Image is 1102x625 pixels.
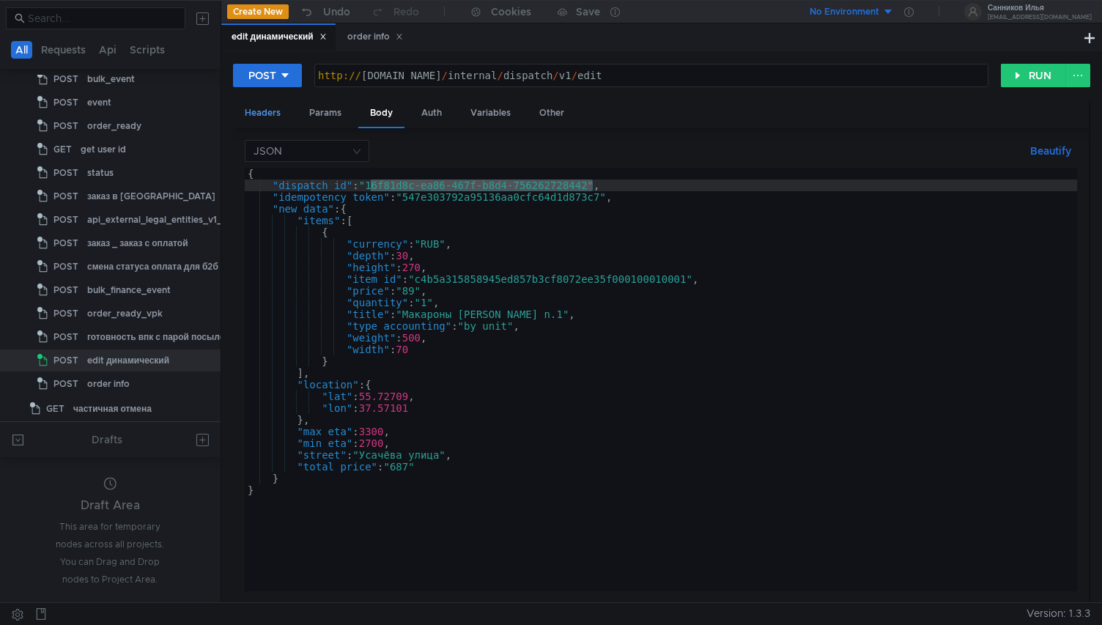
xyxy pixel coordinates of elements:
[360,1,429,23] button: Redo
[87,303,163,325] div: order_ready_vpk
[28,10,177,26] input: Search...
[248,67,276,84] div: POST
[53,326,78,348] span: POST
[11,41,32,59] button: All
[37,41,90,59] button: Requests
[410,100,454,127] div: Auth
[87,256,261,278] div: смена статуса оплата для б2б диспатча
[53,162,78,184] span: POST
[988,15,1092,20] div: [EMAIL_ADDRESS][DOMAIN_NAME]
[87,232,188,254] div: заказ _ заказ с оплатой
[233,64,302,87] button: POST
[297,100,353,127] div: Params
[87,92,111,114] div: event
[53,138,72,160] span: GET
[87,68,135,90] div: bulk_event
[1024,142,1077,160] button: Beautify
[87,162,114,184] div: status
[53,92,78,114] span: POST
[289,1,360,23] button: Undo
[53,209,78,231] span: POST
[95,41,121,59] button: Api
[87,350,169,371] div: edit динамический
[87,279,171,301] div: bulk_finance_event
[576,7,600,17] div: Save
[53,350,78,371] span: POST
[1027,603,1090,624] span: Version: 1.3.3
[323,3,350,21] div: Undo
[347,29,403,45] div: order info
[53,279,78,301] span: POST
[87,185,215,207] div: заказ в [GEOGRAPHIC_DATA]
[53,185,78,207] span: POST
[358,100,404,128] div: Body
[53,232,78,254] span: POST
[53,68,78,90] span: POST
[53,373,78,395] span: POST
[459,100,522,127] div: Variables
[81,138,126,160] div: get user id
[73,398,152,420] div: частичная отмена
[46,398,64,420] span: GET
[53,256,78,278] span: POST
[87,326,229,348] div: готовность впк с парой посылок
[87,209,234,231] div: api_external_legal_entities_v1_list
[87,373,130,395] div: order info
[87,115,141,137] div: order_ready
[53,115,78,137] span: POST
[988,4,1092,12] div: Санников Илья
[1001,64,1066,87] button: RUN
[233,100,292,127] div: Headers
[810,5,879,19] div: No Environment
[393,3,419,21] div: Redo
[232,29,327,45] div: edit динамический
[92,431,122,448] div: Drafts
[528,100,576,127] div: Other
[491,3,531,21] div: Cookies
[53,303,78,325] span: POST
[125,41,169,59] button: Scripts
[227,4,289,19] button: Create New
